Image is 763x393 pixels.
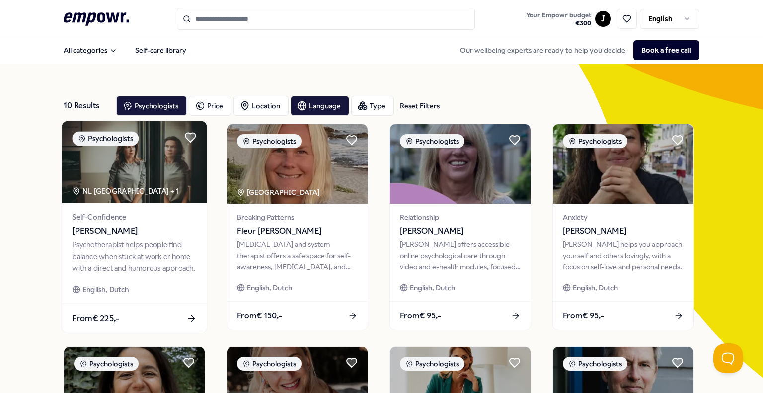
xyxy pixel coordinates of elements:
span: Anxiety [563,212,684,223]
img: package image [553,124,693,204]
div: Psychologists [400,357,464,371]
span: € 300 [526,19,591,27]
div: Our wellbeing experts are ready to help you decide [452,40,699,60]
div: Psychologists [72,131,139,146]
span: From € 95,- [563,310,604,322]
span: English, Dutch [573,282,618,293]
div: Psychologists [563,134,627,148]
button: All categories [56,40,125,60]
div: [PERSON_NAME] helps you approach yourself and others lovingly, with a focus on self-love and pers... [563,239,684,272]
a: Self-care library [127,40,194,60]
div: [MEDICAL_DATA] and system therapist offers a safe space for self-awareness, [MEDICAL_DATA], and m... [237,239,358,272]
input: Search for products, categories or subcategories [177,8,475,30]
span: Self-Confidence [72,211,196,223]
span: From € 95,- [400,310,441,322]
a: Your Empowr budget€300 [522,8,595,29]
button: Type [351,96,394,116]
span: [PERSON_NAME] [72,225,196,237]
span: From € 150,- [237,310,282,322]
button: Book a free call [633,40,699,60]
button: Location [233,96,289,116]
span: Relationship [400,212,521,223]
div: Psychologists [400,134,464,148]
nav: Main [56,40,194,60]
button: Psychologists [116,96,187,116]
span: [PERSON_NAME] [400,225,521,237]
div: Psychologists [237,357,302,371]
a: package imagePsychologistsRelationship[PERSON_NAME][PERSON_NAME] offers accessible online psychol... [389,124,531,330]
div: Psychotherapist helps people find balance when stuck at work or home with a direct and humorous a... [72,239,196,274]
div: Psychologists [563,357,627,371]
span: From € 225,- [72,312,119,325]
a: package imagePsychologistsAnxiety[PERSON_NAME][PERSON_NAME] helps you approach yourself and other... [552,124,694,330]
span: English, Dutch [247,282,292,293]
button: Language [291,96,349,116]
img: package image [390,124,531,204]
div: 10 Results [64,96,108,116]
button: J [595,11,611,27]
a: package imagePsychologists[GEOGRAPHIC_DATA] Breaking PatternsFleur [PERSON_NAME][MEDICAL_DATA] an... [227,124,368,330]
span: [PERSON_NAME] [563,225,684,237]
img: package image [62,121,207,203]
span: Fleur [PERSON_NAME] [237,225,358,237]
span: Breaking Patterns [237,212,358,223]
span: Your Empowr budget [526,11,591,19]
div: [PERSON_NAME] offers accessible online psychological care through video and e-health modules, foc... [400,239,521,272]
a: package imagePsychologistsNL [GEOGRAPHIC_DATA] + 1Self-Confidence[PERSON_NAME]Psychotherapist hel... [62,121,208,334]
button: Your Empowr budget€300 [524,9,593,29]
div: Psychologists [74,357,139,371]
div: [GEOGRAPHIC_DATA] [237,187,321,198]
img: package image [227,124,368,204]
button: Price [189,96,231,116]
iframe: Help Scout Beacon - Open [713,343,743,373]
div: Reset Filters [400,100,440,111]
span: English, Dutch [410,282,455,293]
div: NL [GEOGRAPHIC_DATA] + 1 [72,185,179,197]
span: English, Dutch [82,284,129,295]
div: Psychologists [237,134,302,148]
